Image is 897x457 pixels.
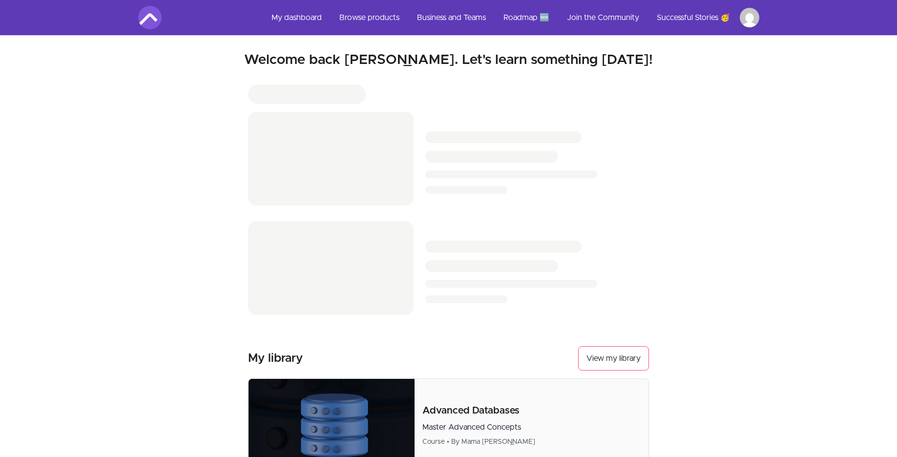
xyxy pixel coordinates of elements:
[422,421,641,433] p: Master Advanced Concepts
[649,6,738,29] a: Successful Stories 🥳
[578,346,649,371] a: View my library
[740,8,759,27] img: Profile image for Thomas Pietschmann
[138,51,759,69] h2: Welcome back [PERSON_NAME]. Let's learn something [DATE]!
[422,437,641,447] div: Course • By Mama [PERSON_NAME]
[264,6,330,29] a: My dashboard
[332,6,407,29] a: Browse products
[248,351,303,366] h3: My library
[138,6,162,29] img: Amigoscode logo
[496,6,557,29] a: Roadmap 🆕
[264,6,759,29] nav: Main
[409,6,494,29] a: Business and Teams
[422,404,641,417] p: Advanced Databases
[559,6,647,29] a: Join the Community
